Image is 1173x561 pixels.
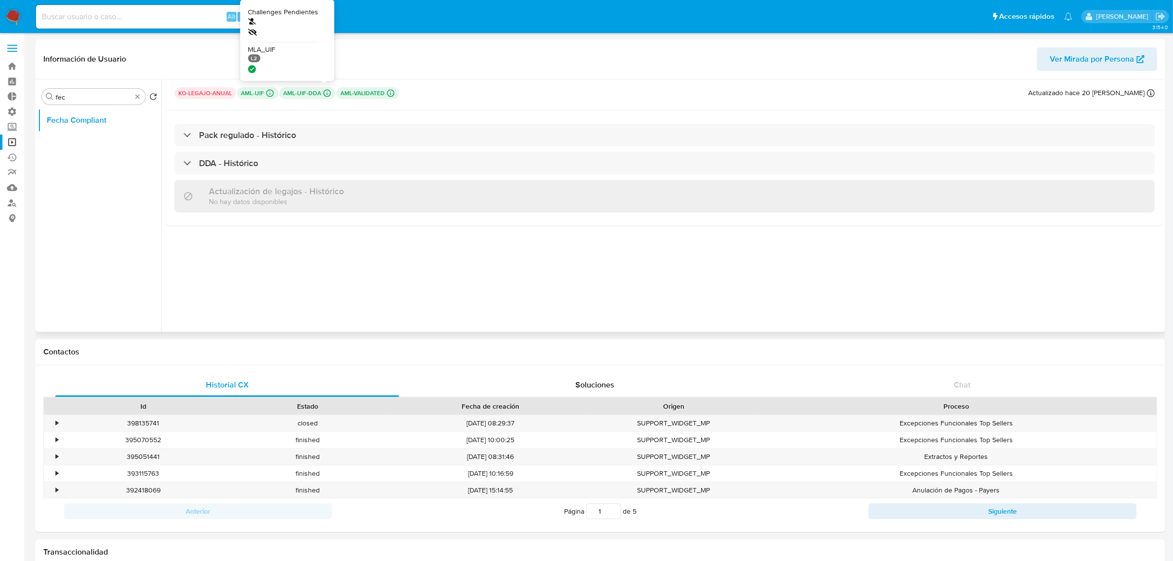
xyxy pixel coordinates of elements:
div: finished [225,432,389,448]
button: Anterior [64,503,332,519]
div: Excepciones Funcionales Top Sellers [756,465,1157,482]
div: Compliant [248,65,256,73]
div: 398135741 [61,415,225,431]
div: • [56,486,58,495]
input: Buscar usuario o caso... [36,10,272,23]
div: [DATE] 10:16:59 [390,465,592,482]
div: SUPPORT_WIDGET_MP [592,482,756,498]
span: Accesos rápidos [999,11,1054,22]
h1: Contactos [43,347,1157,357]
div: Extractos y Reportes [756,449,1157,465]
div: 393115763 [61,465,225,482]
a: Salir [1155,11,1166,22]
span: 5 [633,506,637,516]
span: Ver Mirada por Persona [1050,47,1134,71]
div: SUPPORT_WIDGET_MP [592,415,756,431]
span: Página de [564,503,637,519]
div: MLA_UIF [248,45,319,55]
div: • [56,435,58,445]
h1: Transaccionalidad [43,547,1157,557]
div: [DATE] 15:14:55 [390,482,592,498]
div: SUPPORT_WIDGET_MP [592,449,756,465]
div: 395070552 [61,432,225,448]
div: Si/No usuario [248,17,319,28]
button: Fecha Compliant [38,108,161,132]
div: Excepciones Funcionales Top Sellers [756,415,1157,431]
div: Proceso [763,401,1150,411]
button: Volver al orden por defecto [149,93,157,104]
button: Buscar [46,93,54,101]
span: Soluciones [575,379,614,390]
a: Notificaciones [1064,12,1072,21]
div: Excepciones Funcionales Top Sellers [756,432,1157,448]
div: Origen [599,401,749,411]
span: Historial CX [206,379,249,390]
div: SUPPORT_WIDGET_MP [592,465,756,482]
button: Borrar [134,93,141,101]
div: Challenges Pendientes [248,7,319,17]
div: [DATE] 08:31:46 [390,449,592,465]
div: Anulación de Pagos - Payers [756,482,1157,498]
div: 392418069 [61,482,225,498]
div: • [56,469,58,478]
p: ludmila.lanatti@mercadolibre.com [1096,12,1152,21]
p: L2 [248,55,261,63]
div: finished [225,449,389,465]
div: [DATE] 10:00:25 [390,432,592,448]
div: Nivel [248,55,261,63]
div: finished [225,465,389,482]
span: Alt [228,12,235,21]
button: Ver Mirada por Persona [1037,47,1157,71]
div: • [56,419,58,428]
div: 395051441 [61,449,225,465]
div: Fecha de creación [397,401,585,411]
div: finished [225,482,389,498]
span: Chat [954,379,971,390]
div: [DATE] 08:29:37 [390,415,592,431]
div: Id [68,401,218,411]
div: Si/No backoffice [248,28,319,39]
h1: Información de Usuario [43,54,126,64]
button: Siguiente [869,503,1137,519]
div: • [56,452,58,461]
input: Buscar [56,93,132,102]
div: Estado [232,401,382,411]
div: SUPPORT_WIDGET_MP [592,432,756,448]
div: closed [225,415,389,431]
